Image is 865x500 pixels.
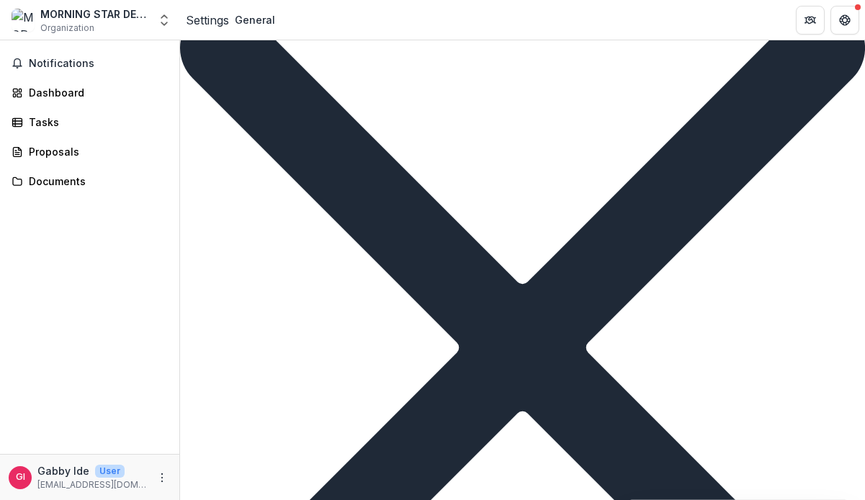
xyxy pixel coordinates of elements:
a: Proposals [6,140,174,164]
button: Partners [796,6,825,35]
button: Notifications [6,52,174,75]
a: Dashboard [6,81,174,104]
span: Organization [40,22,94,35]
button: Open entity switcher [154,6,174,35]
button: Get Help [830,6,859,35]
span: Notifications [29,58,168,70]
div: Tasks [29,115,162,130]
div: Dashboard [29,85,162,100]
button: More [153,469,171,486]
div: Documents [29,174,162,189]
a: Documents [6,169,174,193]
p: Gabby Ide [37,463,89,478]
div: General [235,12,275,27]
a: Tasks [6,110,174,134]
img: MORNING STAR DEVELOPMENT [12,9,35,32]
p: [EMAIL_ADDRESS][DOMAIN_NAME] [37,478,148,491]
p: User [95,465,125,478]
div: Gabby Ide [16,473,25,482]
div: MORNING STAR DEVELOPMENT [40,6,148,22]
div: Proposals [29,144,162,159]
nav: breadcrumb [186,9,281,30]
a: Settings [186,12,229,29]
